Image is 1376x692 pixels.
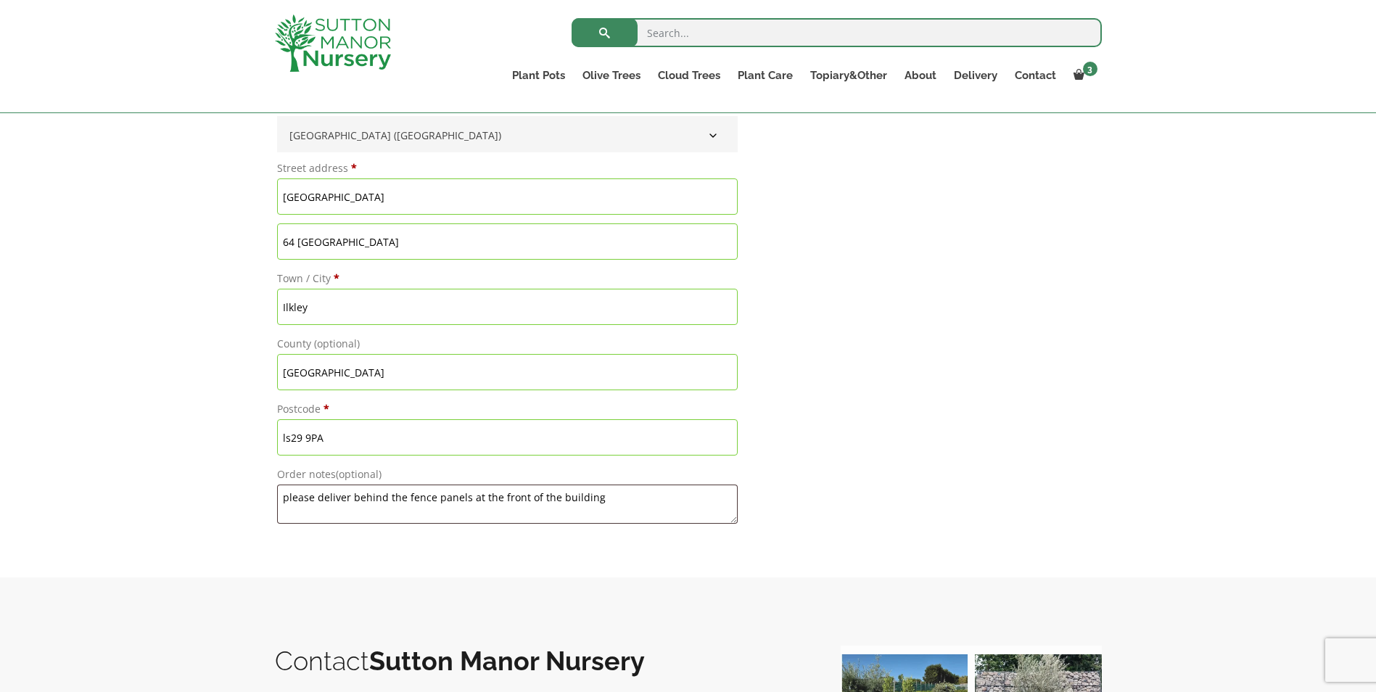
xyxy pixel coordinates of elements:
[729,65,802,86] a: Plant Care
[1065,65,1102,86] a: 3
[277,223,738,260] input: Apartment, suite, unit, etc. (optional)
[275,15,391,72] img: logo
[802,65,896,86] a: Topiary&Other
[503,65,574,86] a: Plant Pots
[275,646,812,676] h2: Contact
[277,399,738,419] label: Postcode
[649,65,729,86] a: Cloud Trees
[574,65,649,86] a: Olive Trees
[1006,65,1065,86] a: Contact
[277,178,738,215] input: House number and street name
[277,268,738,289] label: Town / City
[896,65,945,86] a: About
[336,467,382,481] span: (optional)
[277,464,738,485] label: Order notes
[277,158,738,178] label: Street address
[284,123,730,147] span: United Kingdom (UK)
[314,337,360,350] span: (optional)
[369,646,645,676] b: Sutton Manor Nursery
[572,18,1102,47] input: Search...
[277,116,738,152] span: Country/Region
[1083,62,1097,76] span: 3
[277,334,738,354] label: County
[945,65,1006,86] a: Delivery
